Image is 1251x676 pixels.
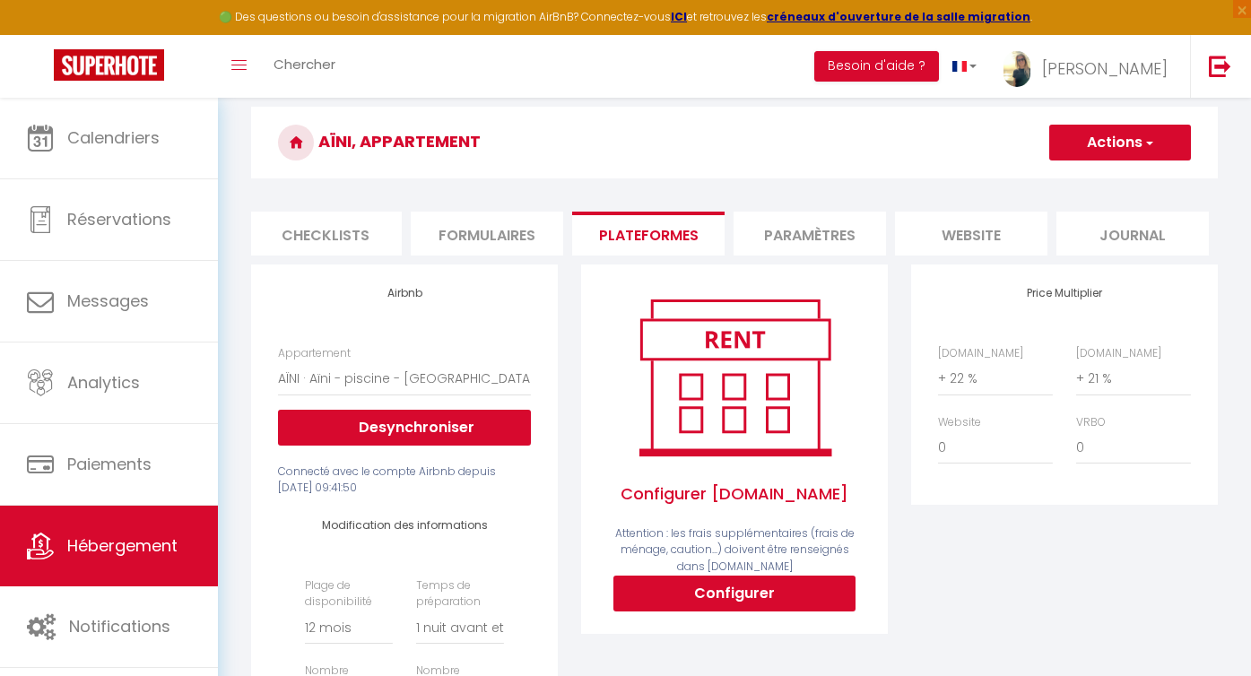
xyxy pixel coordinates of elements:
[260,35,349,98] a: Chercher
[767,9,1030,24] a: créneaux d'ouverture de la salle migration
[278,287,531,299] h4: Airbnb
[671,9,687,24] a: ICI
[1076,414,1106,431] label: VRBO
[69,615,170,637] span: Notifications
[1076,345,1161,362] label: [DOMAIN_NAME]
[621,291,849,464] img: rent.png
[990,35,1190,98] a: ... [PERSON_NAME]
[416,577,504,611] label: Temps de préparation
[67,534,178,557] span: Hébergement
[67,453,152,475] span: Paiements
[278,464,531,498] div: Connecté avec le compte Airbnb depuis [DATE] 09:41:50
[1042,57,1168,80] span: [PERSON_NAME]
[938,287,1191,299] h4: Price Multiplier
[305,577,393,611] label: Plage de disponibilité
[67,208,171,230] span: Réservations
[54,49,164,81] img: Super Booking
[814,51,939,82] button: Besoin d'aide ?
[572,212,725,256] li: Plateformes
[249,212,402,256] li: Checklists
[613,576,856,611] button: Configurer
[608,464,861,524] span: Configurer [DOMAIN_NAME]
[278,345,351,362] label: Appartement
[938,414,981,431] label: Website
[411,212,563,256] li: Formulaires
[67,126,160,149] span: Calendriers
[14,7,68,61] button: Ouvrir le widget de chat LiveChat
[274,55,335,74] span: Chercher
[1003,51,1030,87] img: ...
[615,525,855,575] span: Attention : les frais supplémentaires (frais de ménage, caution...) doivent être renseignés dans ...
[1209,55,1231,77] img: logout
[1049,125,1191,160] button: Actions
[278,410,531,446] button: Desynchroniser
[67,290,149,312] span: Messages
[251,107,1218,178] h3: Aïni, appartement
[305,519,504,532] h4: Modification des informations
[895,212,1047,256] li: website
[938,345,1023,362] label: [DOMAIN_NAME]
[1056,212,1209,256] li: Journal
[67,371,140,394] span: Analytics
[734,212,886,256] li: Paramètres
